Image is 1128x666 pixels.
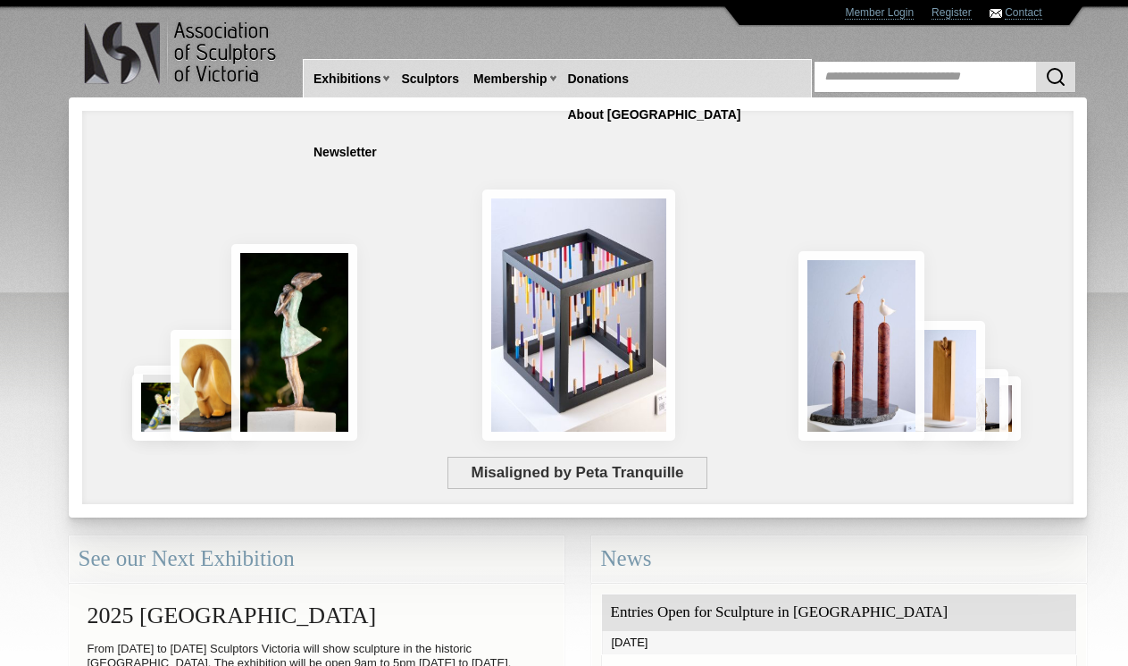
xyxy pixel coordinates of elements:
[1045,66,1066,88] img: Search
[79,594,555,637] h2: 2025 [GEOGRAPHIC_DATA]
[990,9,1002,18] img: Contact ASV
[798,251,924,441] img: Rising Tides
[1005,6,1041,20] a: Contact
[394,63,466,96] a: Sculptors
[482,190,675,441] img: Misaligned
[306,136,384,169] a: Newsletter
[932,6,972,20] a: Register
[904,321,985,441] img: Little Frog. Big Climb
[561,63,636,96] a: Donations
[602,594,1076,631] div: Entries Open for Sculpture in [GEOGRAPHIC_DATA]
[602,631,1076,654] div: [DATE]
[69,535,564,583] div: See our Next Exhibition
[466,63,554,96] a: Membership
[306,63,388,96] a: Exhibitions
[845,6,914,20] a: Member Login
[447,457,707,489] span: Misaligned by Peta Tranquille
[83,18,280,89] img: logo.png
[561,98,748,131] a: About [GEOGRAPHIC_DATA]
[231,244,358,441] img: Connection
[591,535,1087,583] div: News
